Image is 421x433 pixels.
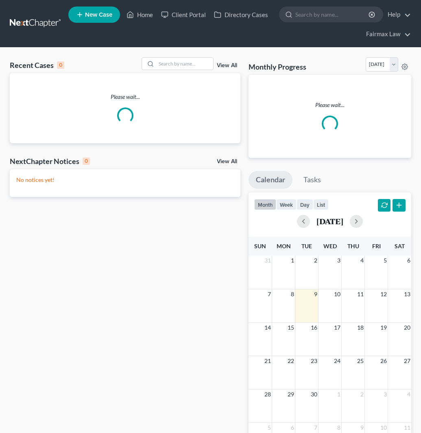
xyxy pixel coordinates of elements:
[254,199,276,210] button: month
[336,256,341,265] span: 3
[85,12,112,18] span: New Case
[336,423,341,433] span: 8
[287,323,295,332] span: 15
[316,217,343,225] h2: [DATE]
[356,289,364,299] span: 11
[57,61,64,69] div: 0
[383,389,388,399] span: 3
[276,199,297,210] button: week
[360,423,364,433] span: 9
[406,389,411,399] span: 4
[249,171,292,189] a: Calendar
[380,323,388,332] span: 19
[264,389,272,399] span: 28
[383,256,388,265] span: 5
[157,7,210,22] a: Client Portal
[403,423,411,433] span: 11
[403,323,411,332] span: 20
[333,289,341,299] span: 10
[356,356,364,366] span: 25
[210,7,272,22] a: Directory Cases
[10,60,64,70] div: Recent Cases
[336,389,341,399] span: 1
[277,243,291,249] span: Mon
[255,101,405,109] p: Please wait...
[10,156,90,166] div: NextChapter Notices
[16,176,234,184] p: No notices yet!
[295,7,370,22] input: Search by name...
[362,27,411,42] a: Fairmax Law
[287,389,295,399] span: 29
[290,289,295,299] span: 8
[333,323,341,332] span: 17
[264,323,272,332] span: 14
[10,93,240,101] p: Please wait...
[264,256,272,265] span: 31
[403,356,411,366] span: 27
[372,243,381,249] span: Fri
[380,289,388,299] span: 12
[290,256,295,265] span: 1
[313,423,318,433] span: 7
[395,243,405,249] span: Sat
[310,323,318,332] span: 16
[406,256,411,265] span: 6
[267,423,272,433] span: 5
[254,243,266,249] span: Sun
[249,62,306,72] h3: Monthly Progress
[360,256,364,265] span: 4
[356,323,364,332] span: 18
[380,423,388,433] span: 10
[264,356,272,366] span: 21
[384,7,411,22] a: Help
[360,389,364,399] span: 2
[347,243,359,249] span: Thu
[323,243,337,249] span: Wed
[287,356,295,366] span: 22
[217,63,237,68] a: View All
[83,157,90,165] div: 0
[313,199,329,210] button: list
[301,243,312,249] span: Tue
[296,171,328,189] a: Tasks
[310,389,318,399] span: 30
[310,356,318,366] span: 23
[122,7,157,22] a: Home
[380,356,388,366] span: 26
[403,289,411,299] span: 13
[267,289,272,299] span: 7
[290,423,295,433] span: 6
[333,356,341,366] span: 24
[313,256,318,265] span: 2
[313,289,318,299] span: 9
[217,159,237,164] a: View All
[297,199,313,210] button: day
[156,58,213,70] input: Search by name...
